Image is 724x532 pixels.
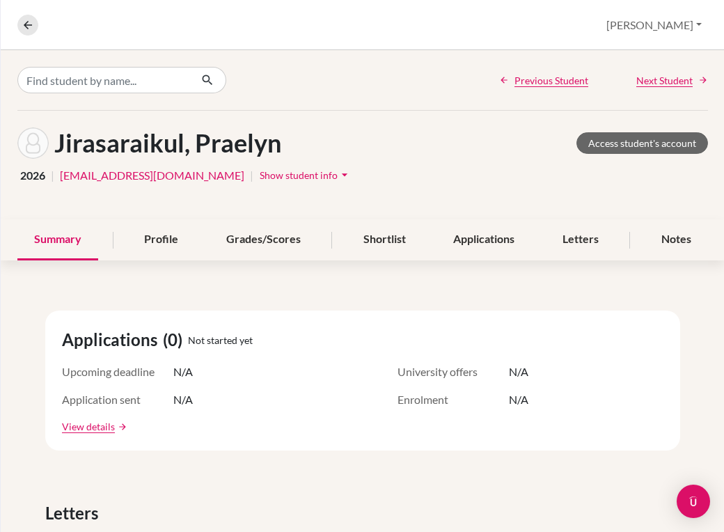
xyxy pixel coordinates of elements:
[62,363,173,380] span: Upcoming deadline
[576,132,708,154] a: Access student's account
[338,168,352,182] i: arrow_drop_down
[645,219,708,260] div: Notes
[347,219,423,260] div: Shortlist
[188,333,253,347] span: Not started yet
[62,327,163,352] span: Applications
[636,73,693,88] span: Next Student
[17,127,49,159] img: Praelyn Jirasaraikul's avatar
[546,219,615,260] div: Letters
[514,73,588,88] span: Previous Student
[398,363,509,380] span: University offers
[250,167,253,184] span: |
[54,128,281,158] h1: Jirasaraikul, Praelyn
[51,167,54,184] span: |
[600,12,708,38] button: [PERSON_NAME]
[636,73,708,88] a: Next Student
[677,485,710,518] div: Open Intercom Messenger
[17,219,98,260] div: Summary
[260,169,338,181] span: Show student info
[45,501,104,526] span: Letters
[259,164,352,186] button: Show student infoarrow_drop_down
[436,219,531,260] div: Applications
[163,327,188,352] span: (0)
[173,391,193,408] span: N/A
[398,391,509,408] span: Enrolment
[509,391,528,408] span: N/A
[20,167,45,184] span: 2026
[62,419,115,434] a: View details
[62,391,173,408] span: Application sent
[173,363,193,380] span: N/A
[127,219,195,260] div: Profile
[17,67,190,93] input: Find student by name...
[210,219,317,260] div: Grades/Scores
[60,167,244,184] a: [EMAIL_ADDRESS][DOMAIN_NAME]
[115,422,127,432] a: arrow_forward
[509,363,528,380] span: N/A
[499,73,588,88] a: Previous Student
